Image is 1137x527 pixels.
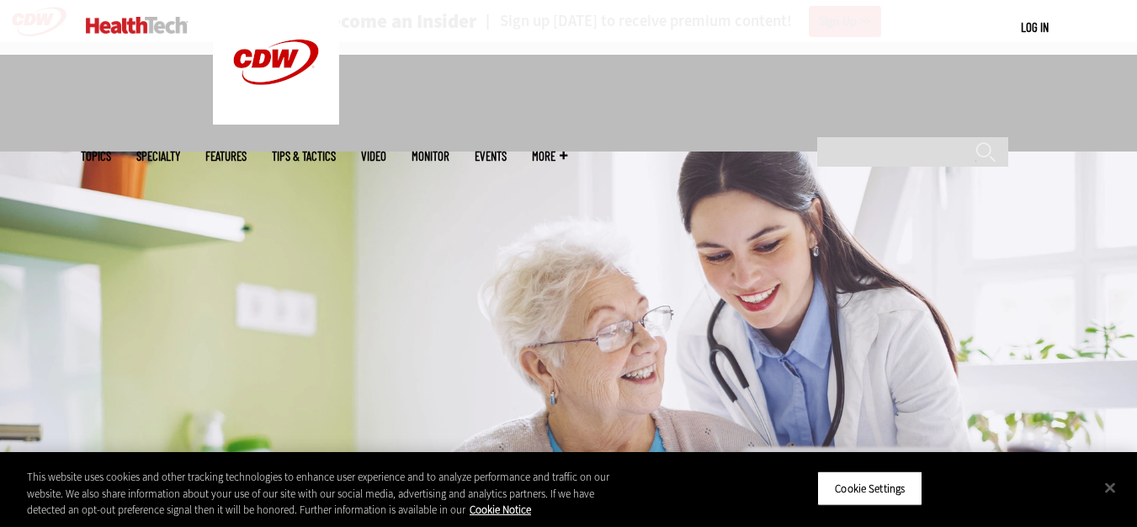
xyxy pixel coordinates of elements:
[475,150,507,162] a: Events
[412,150,449,162] a: MonITor
[1021,19,1049,35] a: Log in
[81,150,111,162] span: Topics
[1021,19,1049,36] div: User menu
[205,150,247,162] a: Features
[1092,469,1129,506] button: Close
[136,150,180,162] span: Specialty
[817,471,922,506] button: Cookie Settings
[361,150,386,162] a: Video
[272,150,336,162] a: Tips & Tactics
[27,469,625,519] div: This website uses cookies and other tracking technologies to enhance user experience and to analy...
[213,111,339,129] a: CDW
[532,150,567,162] span: More
[470,503,531,517] a: More information about your privacy
[86,17,188,34] img: Home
